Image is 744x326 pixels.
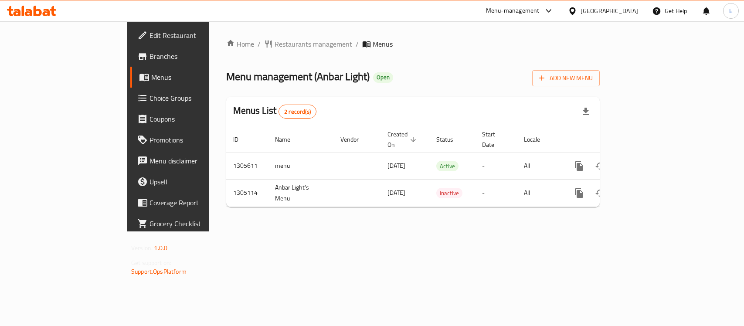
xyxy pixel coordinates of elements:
[226,126,659,207] table: enhanced table
[151,72,244,82] span: Menus
[279,105,316,119] div: Total records count
[149,114,244,124] span: Coupons
[130,109,251,129] a: Coupons
[387,187,405,198] span: [DATE]
[373,72,393,83] div: Open
[340,134,370,145] span: Vendor
[149,93,244,103] span: Choice Groups
[131,257,171,268] span: Get support on:
[436,161,459,171] span: Active
[729,6,733,16] span: E
[149,177,244,187] span: Upsell
[569,156,590,177] button: more
[130,67,251,88] a: Menus
[590,183,611,204] button: Change Status
[524,134,551,145] span: Locale
[562,126,659,153] th: Actions
[575,101,596,122] div: Export file
[539,73,593,84] span: Add New Menu
[130,25,251,46] a: Edit Restaurant
[268,179,333,207] td: Anbar Light's Menu
[149,156,244,166] span: Menu disclaimer
[356,39,359,49] li: /
[154,242,167,254] span: 1.0.0
[373,74,393,81] span: Open
[268,153,333,179] td: menu
[581,6,638,16] div: [GEOGRAPHIC_DATA]
[131,266,187,277] a: Support.OpsPlatform
[436,134,465,145] span: Status
[130,192,251,213] a: Coverage Report
[149,197,244,208] span: Coverage Report
[436,188,462,198] span: Inactive
[149,51,244,61] span: Branches
[233,104,316,119] h2: Menus List
[149,135,244,145] span: Promotions
[264,39,352,49] a: Restaurants management
[569,183,590,204] button: more
[226,39,600,49] nav: breadcrumb
[517,153,562,179] td: All
[387,160,405,171] span: [DATE]
[387,129,419,150] span: Created On
[130,88,251,109] a: Choice Groups
[130,171,251,192] a: Upsell
[130,150,251,171] a: Menu disclaimer
[517,179,562,207] td: All
[226,67,370,86] span: Menu management ( Anbar Light )
[279,108,316,116] span: 2 record(s)
[475,153,517,179] td: -
[275,134,302,145] span: Name
[149,30,244,41] span: Edit Restaurant
[131,242,153,254] span: Version:
[482,129,506,150] span: Start Date
[532,70,600,86] button: Add New Menu
[258,39,261,49] li: /
[275,39,352,49] span: Restaurants management
[130,129,251,150] a: Promotions
[373,39,393,49] span: Menus
[130,213,251,234] a: Grocery Checklist
[590,156,611,177] button: Change Status
[149,218,244,229] span: Grocery Checklist
[486,6,540,16] div: Menu-management
[475,179,517,207] td: -
[130,46,251,67] a: Branches
[233,134,250,145] span: ID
